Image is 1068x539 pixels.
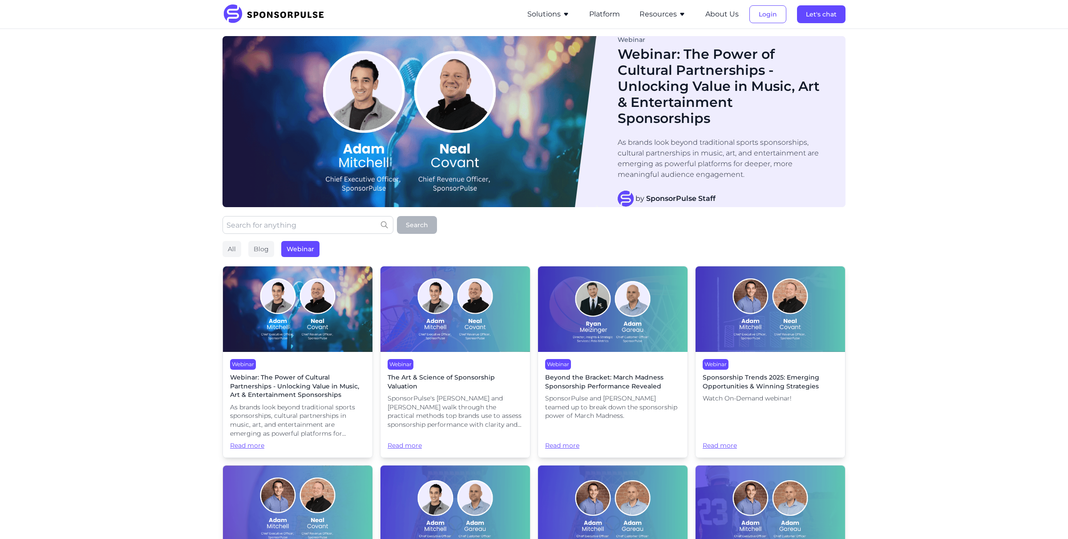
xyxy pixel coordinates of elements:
[222,216,393,234] input: Search for anything
[230,441,365,450] span: Read more
[797,5,845,23] button: Let's chat
[230,373,365,400] span: Webinar: The Power of Cultural Partnerships - Unlocking Value in Music, Art & Entertainment Spons...
[646,194,716,203] strong: SponsorPulse Staff
[222,266,373,458] a: WebinarWebinar: The Power of Cultural Partnerships - Unlocking Value in Music, Art & Entertainmen...
[705,9,739,20] button: About Us
[223,266,372,352] img: Webinar header image
[696,266,845,352] img: Webinar: Sponsorship Trends 2025: Emerging Opportunities & Winning Strategies
[230,359,256,370] div: Webinar
[618,37,828,43] div: Webinar
[248,241,274,257] div: Blog
[797,10,845,18] a: Let's chat
[527,9,570,20] button: Solutions
[545,373,680,391] span: Beyond the Bracket: March Madness Sponsorship Performance Revealed
[397,216,437,234] button: Search
[589,10,620,18] a: Platform
[230,403,365,438] span: As brands look beyond traditional sports sponsorships, cultural partnerships in music, art, and e...
[380,266,530,458] a: WebinarThe Art & Science of Sponsorship ValuationSponsorPulse's [PERSON_NAME] and [PERSON_NAME] w...
[380,266,530,352] img: On-Demand-Webinar Cover Image
[703,394,838,403] span: Watch On-Demand webinar!
[589,9,620,20] button: Platform
[381,221,388,229] img: search icon
[1023,496,1068,539] iframe: Chat Widget
[749,10,786,18] a: Login
[749,5,786,23] button: Login
[388,394,523,429] span: SponsorPulse's [PERSON_NAME] and [PERSON_NAME] walk through the practical methods top brands use ...
[618,191,634,207] img: SponsorPulse Staff
[222,4,331,24] img: SponsorPulse
[388,433,523,450] span: Read more
[222,36,845,207] a: Blog ImageWebinarWebinar: The Power of Cultural Partnerships - Unlocking Value in Music, Art & En...
[388,359,413,370] div: Webinar
[703,373,838,391] span: Sponsorship Trends 2025: Emerging Opportunities & Winning Strategies
[703,407,838,450] span: Read more
[695,266,845,458] a: WebinarSponsorship Trends 2025: Emerging Opportunities & Winning StrategiesWatch On-Demand webina...
[635,193,716,204] span: by
[545,394,680,421] span: SponsorPulse and [PERSON_NAME] teamed up to break down the sponsorship power of March Madness.
[222,241,241,257] div: All
[705,10,739,18] a: About Us
[281,241,320,257] div: Webinar
[639,9,686,20] button: Resources
[618,46,828,127] h1: Webinar: The Power of Cultural Partnerships - Unlocking Value in Music, Art & Entertainment Spons...
[545,359,571,370] div: Webinar
[618,137,828,180] p: As brands look beyond traditional sports sponsorships, cultural partnerships in music, art, and e...
[545,424,680,450] span: Read more
[703,359,728,370] div: Webinar
[388,373,523,391] span: The Art & Science of Sponsorship Valuation
[222,36,596,207] img: Blog Image
[538,266,688,458] a: WebinarBeyond the Bracket: March Madness Sponsorship Performance RevealedSponsorPulse and [PERSON...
